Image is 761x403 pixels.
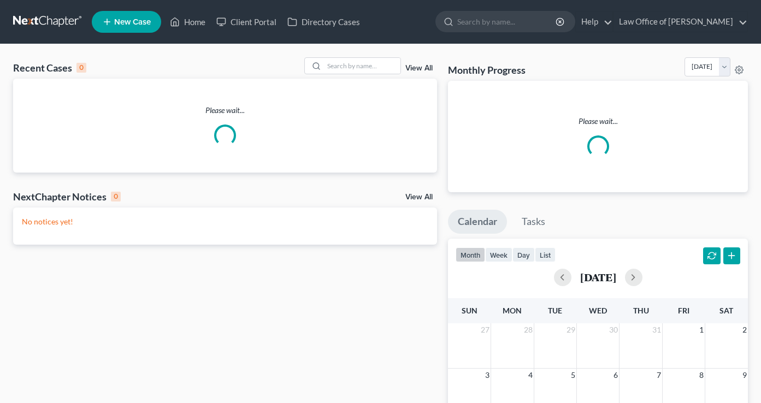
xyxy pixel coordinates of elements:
span: 3 [484,369,491,382]
span: 1 [698,323,705,336]
div: Recent Cases [13,61,86,74]
a: Tasks [512,210,555,234]
a: Home [164,12,211,32]
a: Directory Cases [282,12,365,32]
a: Help [576,12,612,32]
span: New Case [114,18,151,26]
span: 9 [741,369,748,382]
div: 0 [76,63,86,73]
button: month [456,247,485,262]
a: View All [405,64,433,72]
button: week [485,247,512,262]
a: Calendar [448,210,507,234]
span: 6 [612,369,619,382]
span: 4 [527,369,534,382]
span: Sun [462,306,477,315]
span: 2 [741,323,748,336]
span: Wed [589,306,607,315]
div: 0 [111,192,121,201]
input: Search by name... [457,11,557,32]
span: 29 [565,323,576,336]
span: 28 [523,323,534,336]
a: Client Portal [211,12,282,32]
p: Please wait... [13,105,437,116]
button: day [512,247,535,262]
a: View All [405,193,433,201]
span: 27 [480,323,491,336]
span: 8 [698,369,705,382]
p: Please wait... [457,116,739,127]
span: Thu [633,306,649,315]
h3: Monthly Progress [448,63,526,76]
p: No notices yet! [22,216,428,227]
span: Mon [503,306,522,315]
span: Fri [678,306,689,315]
span: 31 [651,323,662,336]
div: NextChapter Notices [13,190,121,203]
span: 7 [656,369,662,382]
button: list [535,247,556,262]
span: Tue [548,306,562,315]
span: 30 [608,323,619,336]
span: Sat [719,306,733,315]
span: 5 [570,369,576,382]
h2: [DATE] [580,271,616,283]
a: Law Office of [PERSON_NAME] [613,12,747,32]
input: Search by name... [324,58,400,74]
